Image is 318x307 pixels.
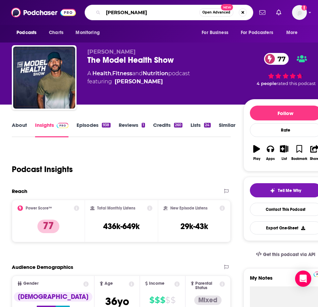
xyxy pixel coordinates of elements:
span: $ [155,295,160,306]
h3: 436k-649k [103,221,140,231]
a: Health [92,70,111,77]
a: Credits260 [153,122,182,137]
button: Bookmark [291,141,308,165]
button: open menu [71,26,108,39]
img: The Model Health Show [13,47,75,109]
div: 260 [174,123,182,128]
span: New [221,4,233,10]
h3: 29k-43k [180,221,208,231]
span: For Podcasters [241,28,273,37]
span: Age [105,281,113,286]
a: Show notifications dropdown [273,7,284,18]
a: Lists24 [191,122,210,137]
span: Parental Status [195,281,219,290]
div: Search podcasts, credits, & more... [85,5,253,20]
span: rated this podcast [277,81,316,86]
button: Show profile menu [292,5,307,20]
a: InsightsPodchaser Pro [35,122,68,137]
a: Nutrition [143,70,168,77]
span: For Business [202,28,228,37]
div: A podcast [87,69,190,86]
img: User Profile [292,5,307,20]
button: open menu [282,26,306,39]
span: Charts [49,28,63,37]
h2: Reach [12,188,27,194]
div: Play [253,157,260,161]
div: List [282,157,287,161]
h2: New Episode Listens [170,206,207,211]
div: 1 [142,123,145,128]
span: $ [165,295,170,306]
span: Podcasts [17,28,36,37]
a: Show notifications dropdown [257,7,268,18]
a: About [12,122,27,137]
div: Apps [266,157,275,161]
span: Tell Me Why [278,188,301,193]
h2: Audience Demographics [12,264,73,270]
a: Reviews1 [119,122,145,137]
div: Mixed [194,296,222,305]
span: Monitoring [76,28,99,37]
span: $ [149,295,154,306]
span: 4 people [257,81,277,86]
h2: Power Score™ [26,206,52,211]
span: , [111,70,112,77]
span: Get this podcast via API [263,252,315,257]
a: 77 [264,53,289,65]
h2: Total Monthly Listens [97,206,135,211]
span: Income [149,281,165,286]
span: featuring [87,78,190,86]
button: open menu [197,26,237,39]
span: Logged in as GregKubie [292,5,307,20]
a: Charts [45,26,67,39]
div: 24 [204,123,210,128]
input: Search podcasts, credits, & more... [103,7,199,18]
span: Gender [23,281,38,286]
button: List [277,141,291,165]
span: $ [171,295,175,306]
span: More [286,28,298,37]
span: $ [160,295,165,306]
button: open menu [236,26,283,39]
span: and [132,70,143,77]
a: Shawn Stevenson [115,78,163,86]
a: Similar [219,122,235,137]
img: Podchaser Pro [57,123,68,128]
span: [PERSON_NAME] [87,49,136,55]
h1: Podcast Insights [12,164,73,174]
button: Play [250,141,264,165]
img: Podchaser - Follow, Share and Rate Podcasts [11,6,76,19]
div: Open Intercom Messenger [295,271,311,287]
button: open menu [12,26,45,39]
svg: Add a profile image [301,5,307,10]
a: Episodes938 [77,122,110,137]
button: Open AdvancedNew [199,8,233,17]
img: tell me why sparkle [270,188,275,193]
div: Bookmark [291,157,307,161]
button: Apps [263,141,277,165]
span: Open Advanced [202,11,230,14]
div: 938 [102,123,110,128]
span: 77 [271,53,289,65]
a: Fitness [112,70,132,77]
p: 77 [37,220,59,233]
div: [DEMOGRAPHIC_DATA] [14,292,92,302]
